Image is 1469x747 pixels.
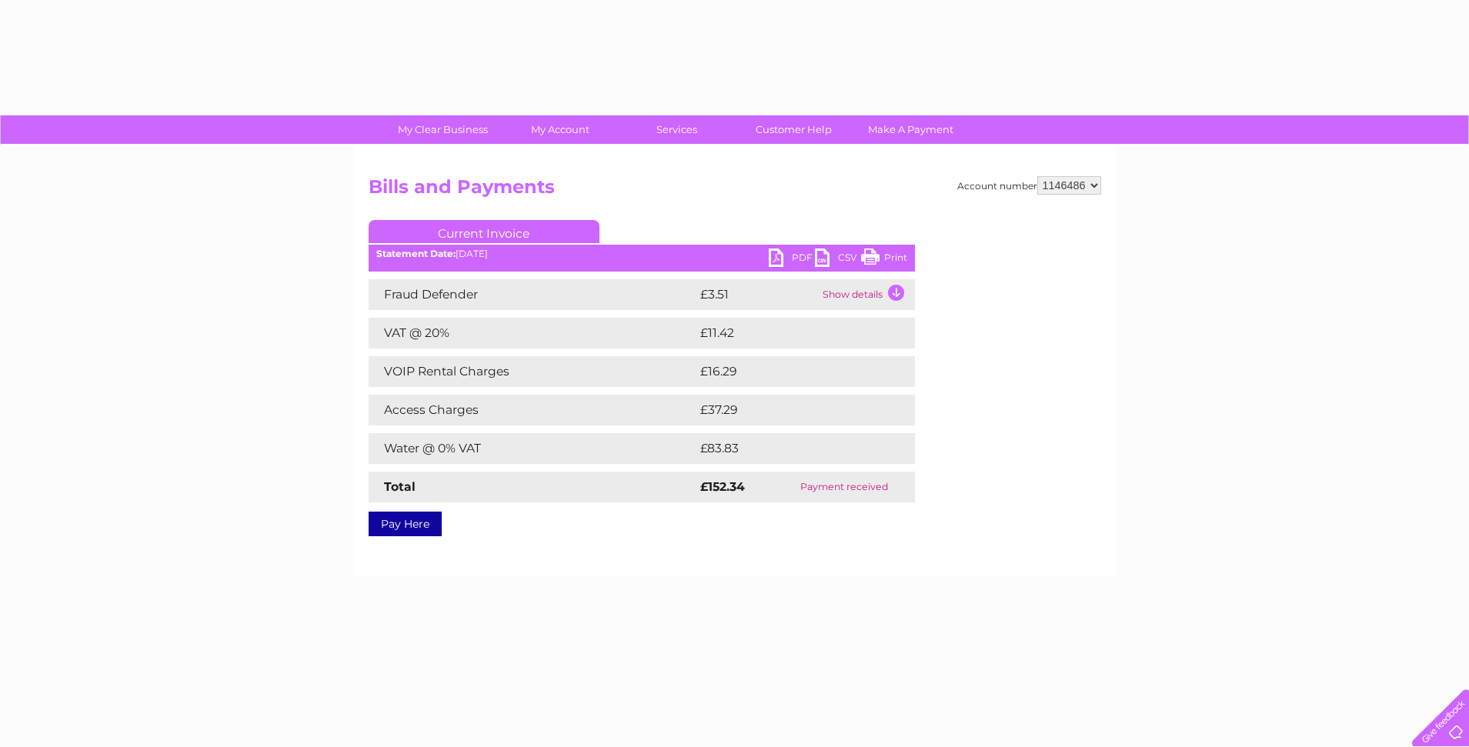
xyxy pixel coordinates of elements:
[369,176,1101,205] h2: Bills and Payments
[730,115,857,144] a: Customer Help
[957,176,1101,195] div: Account number
[696,395,883,425] td: £37.29
[819,279,915,310] td: Show details
[376,248,456,259] b: Statement Date:
[369,512,442,536] a: Pay Here
[496,115,623,144] a: My Account
[847,115,974,144] a: Make A Payment
[369,433,696,464] td: Water @ 0% VAT
[369,279,696,310] td: Fraud Defender
[369,248,915,259] div: [DATE]
[861,248,907,271] a: Print
[369,356,696,387] td: VOIP Rental Charges
[384,479,416,494] strong: Total
[696,279,819,310] td: £3.51
[369,395,696,425] td: Access Charges
[773,472,914,502] td: Payment received
[769,248,815,271] a: PDF
[696,356,883,387] td: £16.29
[815,248,861,271] a: CSV
[696,433,883,464] td: £83.83
[369,318,696,348] td: VAT @ 20%
[613,115,740,144] a: Services
[700,479,745,494] strong: £152.34
[379,115,506,144] a: My Clear Business
[696,318,881,348] td: £11.42
[369,220,599,243] a: Current Invoice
